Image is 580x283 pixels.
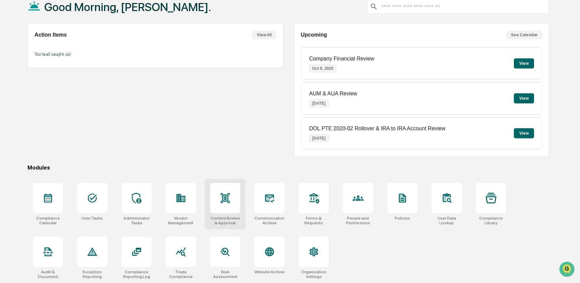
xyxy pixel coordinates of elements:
span: Attestations [55,85,83,91]
a: 🔎Data Lookup [4,95,45,107]
span: Preclearance [13,85,43,91]
button: See Calendar [506,31,542,39]
span: Pylon [67,114,81,119]
div: Vendor Management [166,216,196,225]
p: [DATE] [309,99,329,107]
div: 🔎 [7,98,12,103]
a: Powered byPylon [47,113,81,119]
div: Trade Compliance [166,270,196,279]
div: Content Review & Approval [210,216,240,225]
button: View [514,128,534,138]
div: User Data Lookup [432,216,462,225]
a: 🗄️Attestations [46,82,86,94]
button: View All [252,31,276,39]
p: How can we help? [7,14,122,25]
div: Policies [395,216,410,221]
div: 🖐️ [7,85,12,91]
img: 1746055101610-c473b297-6a78-478c-a979-82029cc54cd1 [7,51,19,63]
div: Compliance Reporting Log [122,270,152,279]
div: Administrator Tasks [122,216,152,225]
div: Compliance Library [476,216,506,225]
button: Start new chat [114,53,122,61]
div: 🗄️ [49,85,54,91]
h1: Good Morning, [PERSON_NAME]. [44,0,211,14]
span: Data Lookup [13,97,42,104]
div: People and Permissions [343,216,373,225]
h2: Upcoming [301,32,327,38]
div: Forms & Requests [299,216,329,225]
h2: Action Items [35,32,67,38]
div: Start new chat [23,51,110,58]
div: Audit & Document Logs [33,270,63,279]
iframe: Open customer support [559,261,577,279]
div: Exception Reporting [77,270,107,279]
div: Modules [28,164,549,171]
div: Communications Archive [254,216,285,225]
p: Company Financial Review [309,56,374,62]
p: AUM & AUA Review [309,91,357,97]
div: Compliance Calendar [33,216,63,225]
p: DOL PTE 2020-02 Rollover & IRA to IRA Account Review [309,126,445,132]
div: Organization Settings [299,270,329,279]
p: Oct 6, 2025 [309,64,336,73]
a: 🖐️Preclearance [4,82,46,94]
div: User Tasks [82,216,103,221]
div: Risk Assessment [210,270,240,279]
p: You're all caught up! [35,52,276,57]
button: View [514,58,534,68]
div: Website Archive [254,270,285,274]
p: [DATE] [309,134,329,142]
button: View [514,93,534,103]
div: We're available if you need us! [23,58,85,63]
